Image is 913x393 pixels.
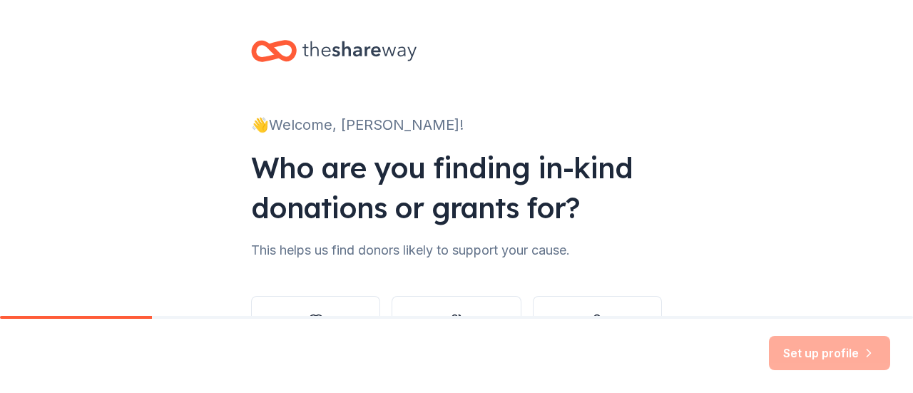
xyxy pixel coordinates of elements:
[251,296,380,364] button: Nonprofit
[251,113,662,136] div: 👋 Welcome, [PERSON_NAME]!
[392,296,521,364] button: Other group
[533,296,662,364] button: Individual
[251,239,662,262] div: This helps us find donors likely to support your cause.
[251,148,662,228] div: Who are you finding in-kind donations or grants for?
